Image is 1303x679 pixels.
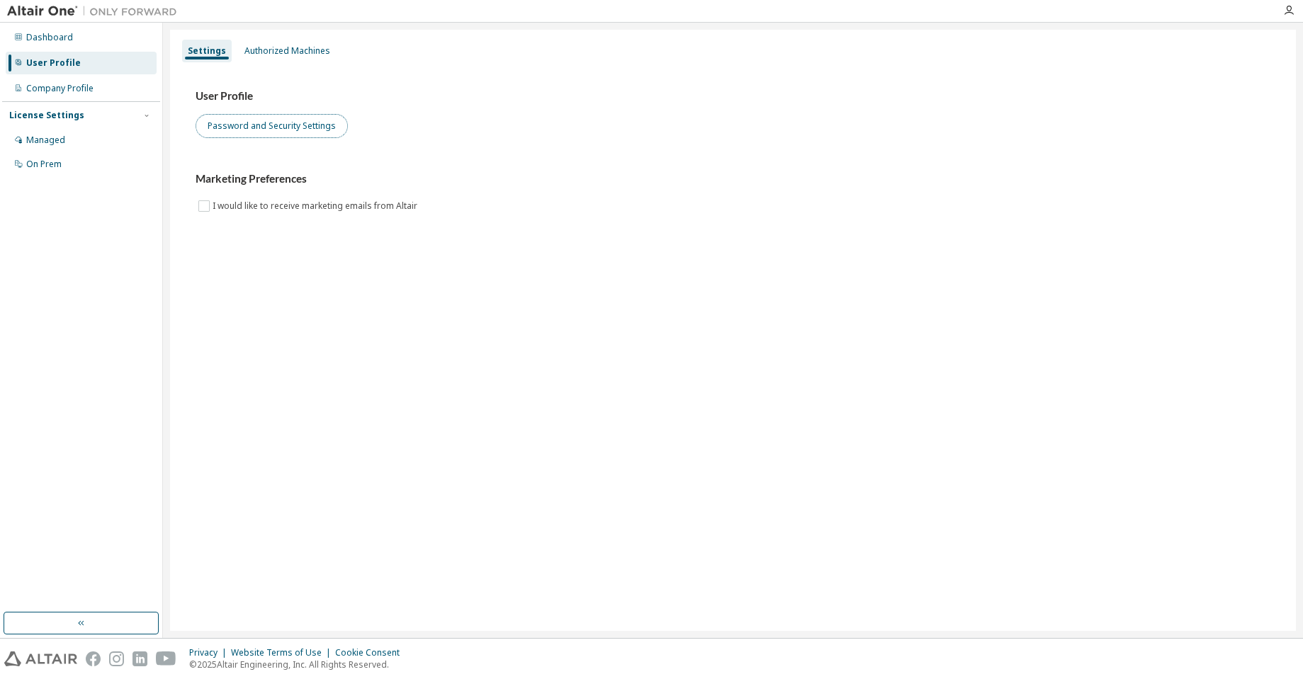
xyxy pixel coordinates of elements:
label: I would like to receive marketing emails from Altair [213,198,420,215]
div: Cookie Consent [335,647,408,658]
img: linkedin.svg [132,651,147,666]
div: Privacy [189,647,231,658]
div: Website Terms of Use [231,647,335,658]
div: License Settings [9,110,84,121]
div: On Prem [26,159,62,170]
div: Managed [26,135,65,146]
div: User Profile [26,57,81,69]
div: Company Profile [26,83,94,94]
img: facebook.svg [86,651,101,666]
h3: User Profile [196,89,1270,103]
div: Dashboard [26,32,73,43]
img: youtube.svg [156,651,176,666]
div: Settings [188,45,226,57]
h3: Marketing Preferences [196,172,1270,186]
img: altair_logo.svg [4,651,77,666]
img: Altair One [7,4,184,18]
button: Password and Security Settings [196,114,348,138]
p: © 2025 Altair Engineering, Inc. All Rights Reserved. [189,658,408,671]
img: instagram.svg [109,651,124,666]
div: Authorized Machines [244,45,330,57]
